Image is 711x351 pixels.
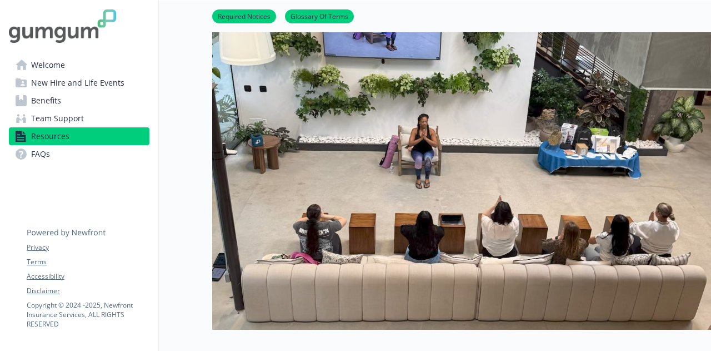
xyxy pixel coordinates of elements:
[27,257,149,267] a: Terms
[285,11,354,21] a: Glossary Of Terms
[31,145,50,163] span: FAQs
[212,11,276,21] a: Required Notices
[9,110,149,127] a: Team Support
[27,271,149,281] a: Accessibility
[31,92,61,110] span: Benefits
[31,110,84,127] span: Team Support
[31,74,124,92] span: New Hire and Life Events
[27,286,149,296] a: Disclaimer
[9,145,149,163] a: FAQs
[31,56,65,74] span: Welcome
[9,92,149,110] a: Benefits
[31,127,69,145] span: Resources
[9,74,149,92] a: New Hire and Life Events
[27,243,149,253] a: Privacy
[27,300,149,329] p: Copyright © 2024 - 2025 , Newfront Insurance Services, ALL RIGHTS RESERVED
[9,56,149,74] a: Welcome
[9,127,149,145] a: Resources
